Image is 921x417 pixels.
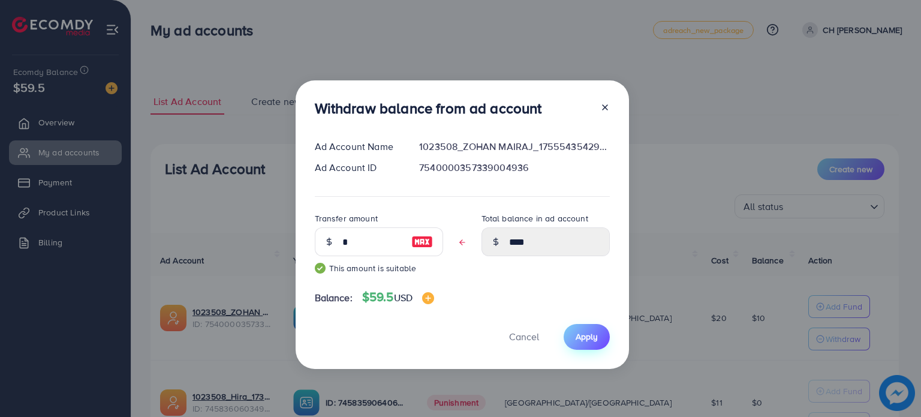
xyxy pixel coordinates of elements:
[315,262,443,274] small: This amount is suitable
[410,140,619,154] div: 1023508_ZOHAN MAIRAJ_1755543542948
[422,292,434,304] img: image
[315,100,542,117] h3: Withdraw balance from ad account
[394,291,413,304] span: USD
[315,263,326,274] img: guide
[362,290,434,305] h4: $59.5
[564,324,610,350] button: Apply
[509,330,539,343] span: Cancel
[576,331,598,343] span: Apply
[305,161,410,175] div: Ad Account ID
[410,161,619,175] div: 7540000357339004936
[305,140,410,154] div: Ad Account Name
[315,291,353,305] span: Balance:
[411,235,433,249] img: image
[494,324,554,350] button: Cancel
[315,212,378,224] label: Transfer amount
[481,212,588,224] label: Total balance in ad account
